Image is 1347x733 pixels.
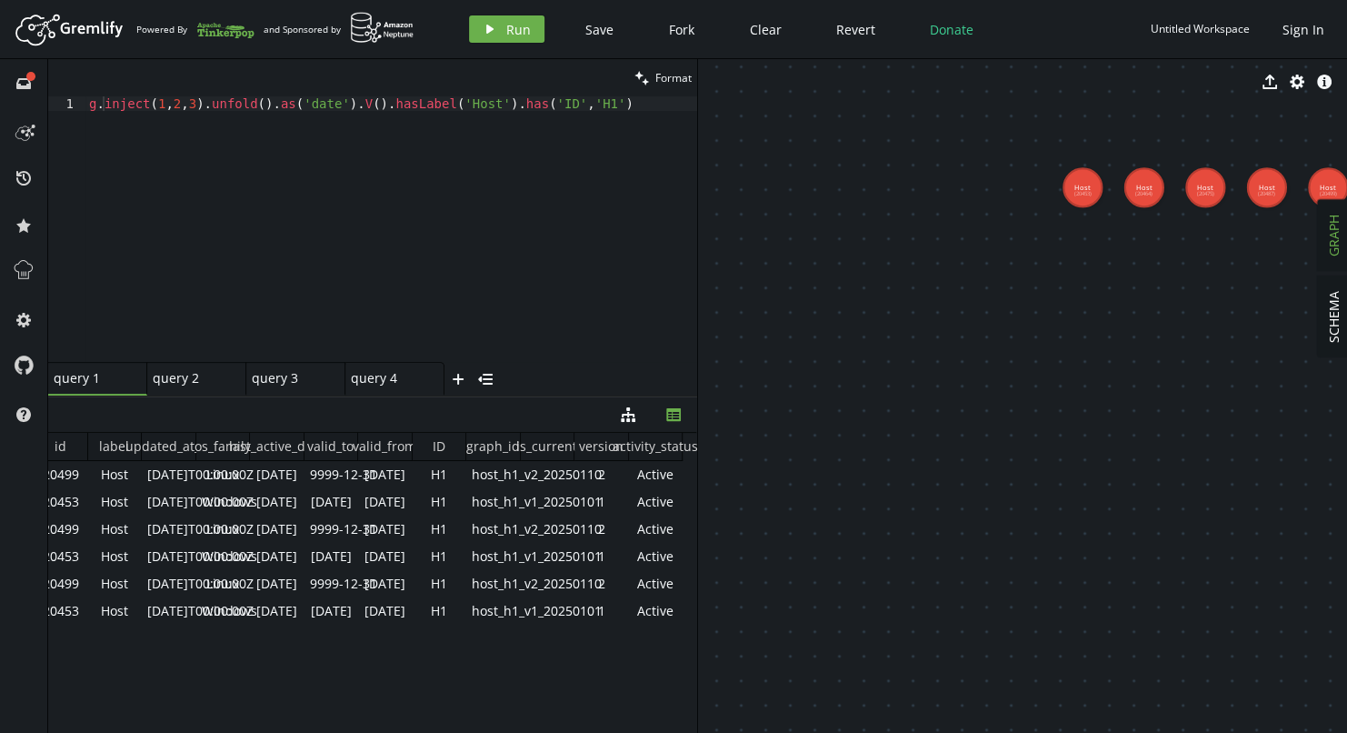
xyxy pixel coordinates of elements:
[930,21,973,38] span: Donate
[629,488,683,516] div: Active
[358,461,413,488] div: [DATE]
[304,433,359,461] div: Toggle SortBy
[466,461,521,488] div: host_h1_v2_20250110
[413,461,467,488] div: H1
[351,370,424,387] span: query 4
[629,570,683,597] div: Active
[304,488,359,516] div: [DATE]
[196,461,251,488] div: Linux
[88,570,143,597] div: Host
[1197,190,1214,197] tspan: (20475)
[1151,22,1250,35] div: Untitled Workspace
[413,543,467,570] div: H1
[358,570,413,597] div: [DATE]
[304,597,359,625] div: [DATE]
[250,543,304,570] div: [DATE]
[350,12,414,44] img: AWS Neptune
[196,488,251,516] div: Windows
[1325,215,1342,256] span: GRAPH
[629,59,697,96] button: Format
[358,543,413,570] div: [DATE]
[572,15,627,43] button: Save
[252,370,324,387] span: query 3
[34,543,88,570] div: 20453
[196,543,251,570] div: Windows
[521,433,575,461] div: Toggle SortBy
[54,370,126,387] span: query 1
[1258,190,1275,197] tspan: (20487)
[669,21,694,38] span: Fork
[196,433,251,461] div: Toggle SortBy
[469,15,544,43] button: Run
[1197,183,1213,192] tspan: Host
[1282,21,1324,38] span: Sign In
[654,15,709,43] button: Fork
[250,461,304,488] div: [DATE]
[196,597,251,625] div: Windows
[823,15,889,43] button: Revert
[574,461,629,488] div: 2
[413,570,467,597] div: H1
[358,488,413,516] div: [DATE]
[736,15,795,43] button: Clear
[1074,183,1091,192] tspan: Host
[304,461,359,488] div: 9999-12-31
[836,21,875,38] span: Revert
[629,461,683,488] div: Active
[466,433,521,461] div: Toggle SortBy
[304,543,359,570] div: [DATE]
[574,570,629,597] div: 2
[629,597,683,625] div: Active
[34,570,88,597] div: 20499
[1136,183,1152,192] tspan: Host
[250,433,304,461] div: Toggle SortBy
[413,516,467,543] div: H1
[655,70,692,85] span: Format
[88,461,143,488] div: Host
[1325,291,1342,343] span: SCHEMA
[574,488,629,516] div: 1
[629,516,683,543] div: Active
[88,543,143,570] div: Host
[574,543,629,570] div: 1
[196,570,251,597] div: Linux
[88,516,143,543] div: Host
[34,433,88,461] div: Toggle SortBy
[142,570,196,597] div: [DATE]T00:00:00Z
[466,570,521,597] div: host_h1_v2_20250110
[304,570,359,597] div: 9999-12-31
[88,597,143,625] div: Host
[466,516,521,543] div: host_h1_v2_20250110
[34,597,88,625] div: 20453
[264,12,414,46] div: and Sponsored by
[629,433,683,461] div: Toggle SortBy
[88,433,143,461] div: Toggle SortBy
[142,597,196,625] div: [DATE]T00:00:00Z
[304,516,359,543] div: 9999-12-31
[506,21,531,38] span: Run
[34,461,88,488] div: 20499
[153,370,225,387] span: query 2
[1273,15,1333,43] button: Sign In
[916,15,987,43] button: Donate
[585,21,614,38] span: Save
[250,570,304,597] div: [DATE]
[142,488,196,516] div: [DATE]T00:00:00Z
[466,543,521,570] div: host_h1_v1_20250101
[34,488,88,516] div: 20453
[358,516,413,543] div: [DATE]
[250,597,304,625] div: [DATE]
[48,96,85,111] div: 1
[574,516,629,543] div: 2
[142,516,196,543] div: [DATE]T00:00:00Z
[136,14,254,45] div: Powered By
[413,488,467,516] div: H1
[629,543,683,570] div: Active
[34,516,88,543] div: 20499
[250,488,304,516] div: [DATE]
[1259,183,1275,192] tspan: Host
[413,433,467,461] div: Toggle SortBy
[466,488,521,516] div: host_h1_v1_20250101
[574,433,629,461] div: Toggle SortBy
[1135,190,1152,197] tspan: (20464)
